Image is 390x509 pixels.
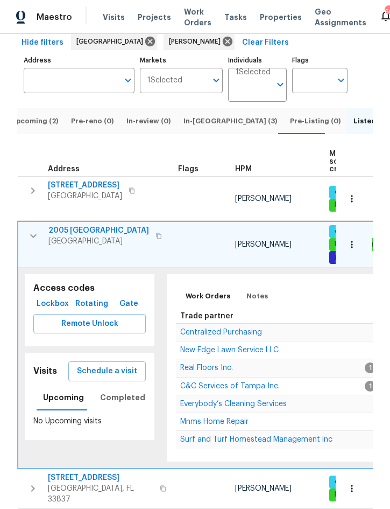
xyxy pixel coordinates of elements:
[273,77,288,92] button: Open
[235,485,292,492] span: [PERSON_NAME]
[183,115,277,127] span: In-[GEOGRAPHIC_DATA] (3)
[43,391,84,405] span: Upcoming
[33,366,57,377] h5: Visits
[186,290,230,302] span: Work Orders
[330,253,353,262] span: pool
[228,57,287,64] label: Individuals
[42,317,137,331] span: Remote Unlock
[209,73,224,88] button: Open
[235,241,292,248] span: [PERSON_NAME]
[334,73,349,88] button: Open
[68,361,146,381] button: Schedule a visit
[180,347,279,353] a: New Edge Lawn Service LLC
[330,240,378,249] span: landscaping
[11,115,58,127] span: Upcoming (2)
[180,419,249,425] a: Mnms Home Repair
[180,312,233,320] span: Trade partner
[290,115,341,127] span: Pre-Listing (0)
[22,36,63,50] span: Hide filters
[164,33,235,50] div: [PERSON_NAME]
[111,294,146,314] button: Gate
[48,191,122,201] span: [GEOGRAPHIC_DATA]
[180,436,332,443] a: Surf and Turf Homestead Management inc
[24,57,134,64] label: Address
[330,187,366,197] span: cleaning
[224,13,247,21] span: Tasks
[353,115,390,127] span: Listed (15)
[180,436,332,443] span: Surf and Turf Homestead Management inc
[48,483,153,505] span: [GEOGRAPHIC_DATA], FL 33837
[180,365,233,371] a: Real Floors Inc.
[17,33,68,53] button: Hide filters
[38,297,68,311] span: Lockbox
[48,472,153,483] span: [STREET_ADDRESS]
[120,73,136,88] button: Open
[238,33,293,53] button: Clear Filters
[180,346,279,354] span: New Edge Lawn Service LLC
[180,329,262,336] span: Centralized Purchasing
[76,36,147,47] span: [GEOGRAPHIC_DATA]
[33,314,146,334] button: Remote Unlock
[116,297,141,311] span: Gate
[48,225,149,236] span: 2005 [GEOGRAPHIC_DATA]
[48,180,122,191] span: [STREET_ADDRESS]
[178,165,198,173] span: Flags
[147,76,182,85] span: 1 Selected
[330,490,378,499] span: landscaping
[246,290,268,302] span: Notes
[365,381,375,392] span: 1
[292,57,348,64] label: Flags
[236,68,271,77] span: 1 Selected
[77,365,137,378] span: Schedule a visit
[138,12,171,23] span: Projects
[235,195,292,203] span: [PERSON_NAME]
[33,416,146,427] p: No Upcoming visits
[48,165,80,173] span: Address
[365,362,375,373] span: 1
[33,294,72,314] button: Lockbox
[330,227,366,236] span: cleaning
[126,115,171,127] span: In-review (0)
[169,36,225,47] span: [PERSON_NAME]
[140,57,223,64] label: Markets
[330,200,378,210] span: landscaping
[180,382,280,390] span: C&C Services of Tampa Inc.
[330,477,366,486] span: cleaning
[235,165,252,173] span: HPM
[180,383,280,389] a: C&C Services of Tampa Inc.
[100,391,145,405] span: Completed
[315,6,366,28] span: Geo Assignments
[48,236,149,247] span: [GEOGRAPHIC_DATA]
[72,294,111,314] button: Rotating
[180,329,262,336] a: Centralized Purchasing
[37,12,72,23] span: Maestro
[260,12,302,23] span: Properties
[103,12,125,23] span: Visits
[242,36,289,50] span: Clear Filters
[184,6,211,28] span: Work Orders
[71,115,114,127] span: Pre-reno (0)
[329,150,380,173] span: Maintenance schedules created
[76,297,107,311] span: Rotating
[33,283,146,294] h5: Access codes
[71,33,157,50] div: [GEOGRAPHIC_DATA]
[180,401,287,407] a: Everybody’s Cleaning Services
